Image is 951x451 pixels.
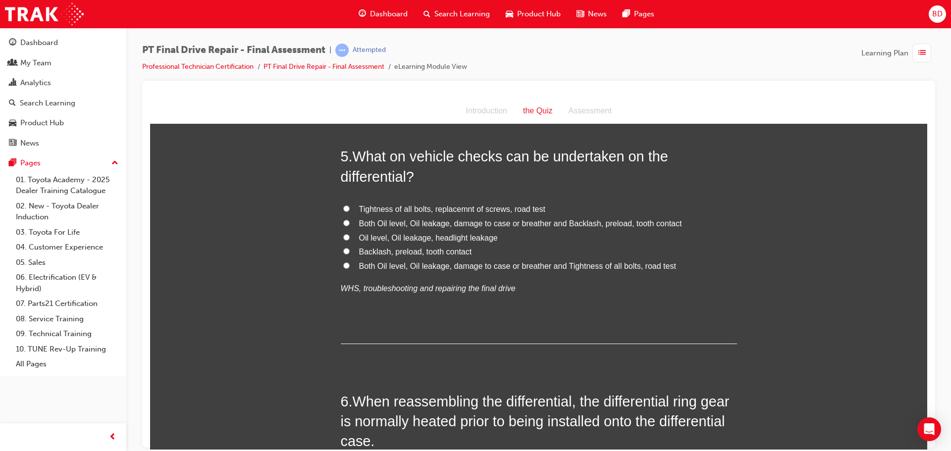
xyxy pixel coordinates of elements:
[370,8,408,20] span: Dashboard
[191,295,580,351] span: When reassembling the differential, the differential ring gear is normally heated prior to being ...
[634,8,654,20] span: Pages
[209,163,526,172] span: Both Oil level, Oil leakage, damage to case or breather and Tightness of all bolts, road test
[918,47,926,59] span: list-icon
[9,159,16,168] span: pages-icon
[9,119,16,128] span: car-icon
[615,4,662,24] a: pages-iconPages
[411,5,470,20] div: Assessment
[209,121,532,129] span: Both Oil level, Oil leakage, damage to case or breather and Backlash, preload, tooth contact
[861,44,935,62] button: Learning Plan
[577,8,584,20] span: news-icon
[20,98,75,109] div: Search Learning
[12,296,122,311] a: 07. Parts21 Certification
[191,50,518,86] span: What on vehicle checks can be undertaken on the differential?
[264,62,384,71] a: PT Final Drive Repair - Final Assessment
[111,157,118,170] span: up-icon
[917,417,941,441] div: Open Intercom Messenger
[506,8,513,20] span: car-icon
[9,99,16,108] span: search-icon
[191,186,366,194] em: WHS, troubleshooting and repairing the final drive
[4,74,122,92] a: Analytics
[142,62,254,71] a: Professional Technician Certification
[588,8,607,20] span: News
[20,77,51,89] div: Analytics
[20,117,64,129] div: Product Hub
[4,94,122,112] a: Search Learning
[193,136,200,142] input: Oil level, Oil leakage, headlight leakage
[142,45,325,56] span: PT Final Drive Repair - Final Assessment
[209,106,395,115] span: Tightness of all bolts, replacemnt of screws, road test
[365,5,411,20] div: the Quiz
[191,48,587,88] h2: 5 .
[5,3,84,25] img: Trak
[9,139,16,148] span: news-icon
[193,121,200,128] input: Both Oil level, Oil leakage, damage to case or breather and Backlash, preload, tooth contact
[434,8,490,20] span: Search Learning
[353,46,386,55] div: Attempted
[9,39,16,48] span: guage-icon
[329,45,331,56] span: |
[193,150,200,156] input: Backlash, preload, tooth contact
[335,44,349,57] span: learningRecordVerb_ATTEMPT-icon
[193,164,200,170] input: Both Oil level, Oil leakage, damage to case or breather and Tightness of all bolts, road test
[929,5,946,23] button: BD
[12,172,122,199] a: 01. Toyota Academy - 2025 Dealer Training Catalogue
[20,157,41,169] div: Pages
[12,225,122,240] a: 03. Toyota For Life
[209,135,348,144] span: Oil level, Oil leakage, headlight leakage
[12,255,122,270] a: 05. Sales
[4,34,122,52] a: Dashboard
[12,342,122,357] a: 10. TUNE Rev-Up Training
[351,4,416,24] a: guage-iconDashboard
[308,5,365,20] div: Introduction
[9,59,16,68] span: people-icon
[4,114,122,132] a: Product Hub
[9,79,16,88] span: chart-icon
[12,356,122,372] a: All Pages
[20,37,58,49] div: Dashboard
[517,8,561,20] span: Product Hub
[4,32,122,154] button: DashboardMy TeamAnalyticsSearch LearningProduct HubNews
[416,4,498,24] a: search-iconSearch Learning
[193,107,200,113] input: Tightness of all bolts, replacemnt of screws, road test
[4,54,122,72] a: My Team
[12,240,122,255] a: 04. Customer Experience
[359,8,366,20] span: guage-icon
[109,431,116,444] span: prev-icon
[4,154,122,172] button: Pages
[12,311,122,327] a: 08. Service Training
[20,57,52,69] div: My Team
[423,8,430,20] span: search-icon
[861,48,908,59] span: Learning Plan
[4,134,122,152] a: News
[623,8,630,20] span: pages-icon
[932,8,943,20] span: BD
[20,138,39,149] div: News
[191,293,587,353] h2: 6 .
[498,4,569,24] a: car-iconProduct Hub
[12,326,122,342] a: 09. Technical Training
[12,199,122,225] a: 02. New - Toyota Dealer Induction
[209,149,322,157] span: Backlash, preload, tooth contact
[12,270,122,296] a: 06. Electrification (EV & Hybrid)
[394,61,467,73] li: eLearning Module View
[569,4,615,24] a: news-iconNews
